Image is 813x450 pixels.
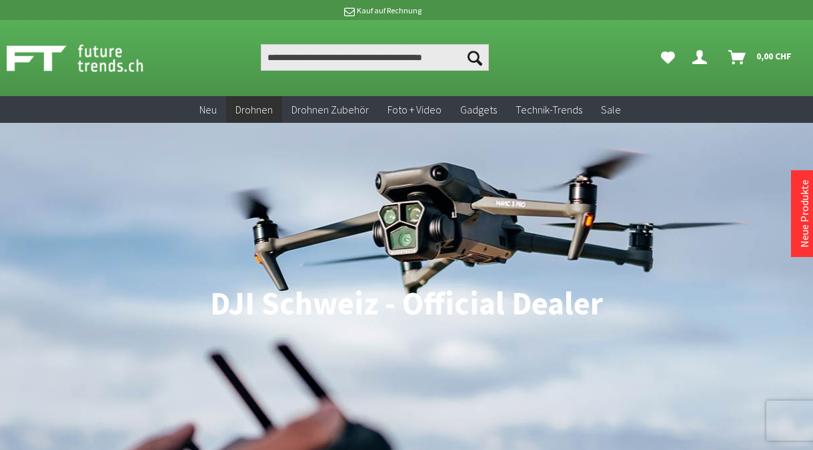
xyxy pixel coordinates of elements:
button: Suchen [461,44,489,71]
span: Drohnen Zubehör [291,103,369,116]
span: Technik-Trends [516,103,582,116]
a: Dein Konto [687,44,718,71]
a: Foto + Video [378,96,451,124]
a: Neu [190,96,226,124]
a: Technik-Trends [506,96,592,124]
input: Produkt, Marke, Kategorie, EAN, Artikelnummer… [261,44,488,71]
a: Warenkorb [723,44,798,71]
span: Sale [601,103,621,116]
a: Meine Favoriten [654,44,682,71]
a: Sale [592,96,630,124]
a: Gadgets [451,96,506,124]
a: Drohnen [226,96,282,124]
span: 0,00 CHF [756,45,792,67]
span: Drohnen [235,103,273,116]
h1: DJI Schweiz - Official Dealer [9,287,804,320]
span: Gadgets [460,103,497,116]
span: Foto + Video [387,103,442,116]
img: Shop Futuretrends - zur Startseite wechseln [7,41,173,75]
span: Neu [199,103,217,116]
a: Neue Produkte [798,180,811,248]
a: Drohnen Zubehör [282,96,378,124]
